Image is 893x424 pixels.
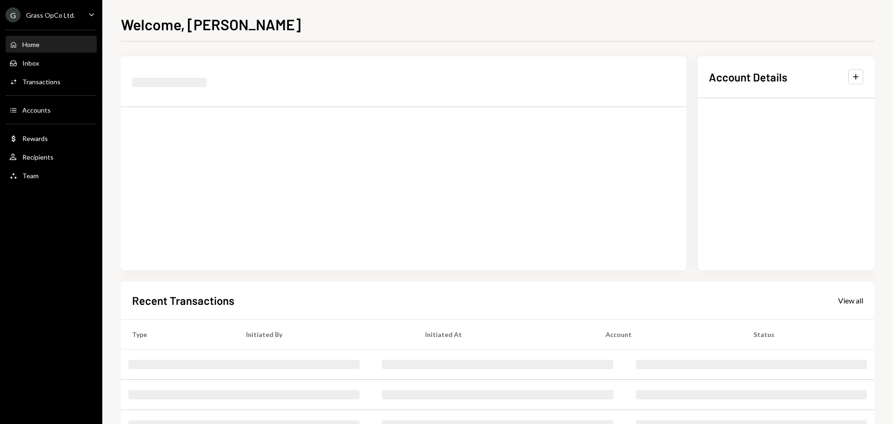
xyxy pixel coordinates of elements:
[22,59,39,67] div: Inbox
[709,69,787,85] h2: Account Details
[26,11,75,19] div: Grass OpCo Ltd.
[6,36,97,53] a: Home
[838,296,863,305] div: View all
[414,319,594,349] th: Initiated At
[594,319,742,349] th: Account
[838,295,863,305] a: View all
[6,167,97,184] a: Team
[6,130,97,147] a: Rewards
[235,319,414,349] th: Initiated By
[22,106,51,114] div: Accounts
[6,101,97,118] a: Accounts
[132,293,234,308] h2: Recent Transactions
[742,319,874,349] th: Status
[22,135,48,142] div: Rewards
[6,73,97,90] a: Transactions
[6,148,97,165] a: Recipients
[22,40,40,48] div: Home
[6,7,20,22] div: G
[22,78,60,86] div: Transactions
[121,15,301,34] h1: Welcome, [PERSON_NAME]
[22,153,53,161] div: Recipients
[22,172,39,180] div: Team
[6,54,97,71] a: Inbox
[121,319,235,349] th: Type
